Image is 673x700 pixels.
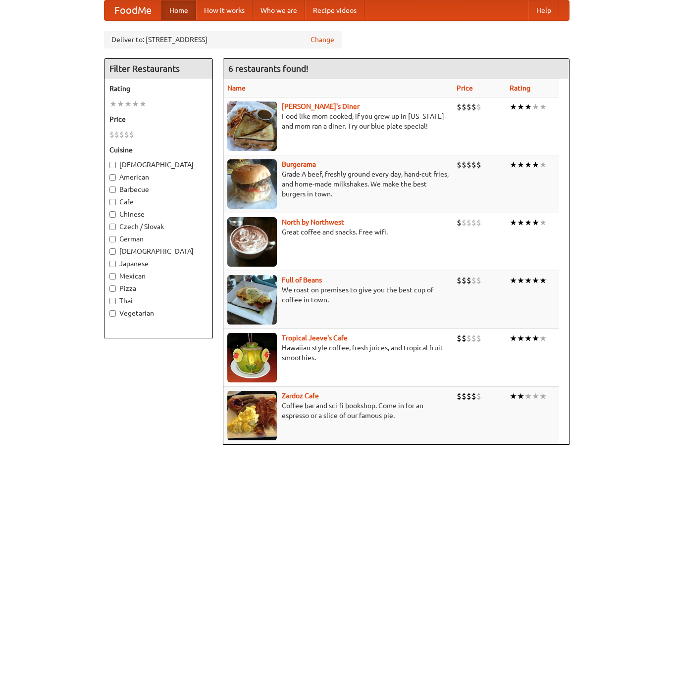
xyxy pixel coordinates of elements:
[109,248,116,255] input: [DEMOGRAPHIC_DATA]
[282,276,322,284] a: Full of Beans
[466,391,471,402] li: $
[462,217,466,228] li: $
[227,159,277,209] img: burgerama.jpg
[510,84,530,92] a: Rating
[462,101,466,112] li: $
[109,283,207,293] label: Pizza
[109,187,116,193] input: Barbecue
[109,185,207,194] label: Barbecue
[457,217,462,228] li: $
[466,217,471,228] li: $
[282,392,319,400] b: Zardoz Cafe
[227,101,277,151] img: sallys.jpg
[282,160,316,168] a: Burgerama
[227,227,449,237] p: Great coffee and snacks. Free wifi.
[524,217,532,228] li: ★
[532,217,539,228] li: ★
[462,275,466,286] li: $
[196,0,253,20] a: How it works
[109,296,207,306] label: Thai
[109,308,207,318] label: Vegetarian
[476,101,481,112] li: $
[311,35,334,45] a: Change
[517,217,524,228] li: ★
[462,333,466,344] li: $
[466,159,471,170] li: $
[524,159,532,170] li: ★
[524,333,532,344] li: ★
[539,391,547,402] li: ★
[109,222,207,232] label: Czech / Slovak
[253,0,305,20] a: Who we are
[466,101,471,112] li: $
[124,98,132,109] li: ★
[114,129,119,140] li: $
[471,101,476,112] li: $
[457,101,462,112] li: $
[532,275,539,286] li: ★
[466,275,471,286] li: $
[119,129,124,140] li: $
[129,129,134,140] li: $
[139,98,147,109] li: ★
[132,98,139,109] li: ★
[227,275,277,325] img: beans.jpg
[510,391,517,402] li: ★
[109,160,207,170] label: [DEMOGRAPHIC_DATA]
[227,333,277,382] img: jeeves.jpg
[539,333,547,344] li: ★
[471,159,476,170] li: $
[109,162,116,168] input: [DEMOGRAPHIC_DATA]
[109,172,207,182] label: American
[109,174,116,181] input: American
[476,275,481,286] li: $
[117,98,124,109] li: ★
[532,101,539,112] li: ★
[227,217,277,267] img: north.jpg
[539,275,547,286] li: ★
[532,391,539,402] li: ★
[109,261,116,267] input: Japanese
[532,159,539,170] li: ★
[227,111,449,131] p: Food like mom cooked, if you grew up in [US_STATE] and mom ran a diner. Try our blue plate special!
[471,217,476,228] li: $
[109,114,207,124] h5: Price
[517,159,524,170] li: ★
[282,334,348,342] a: Tropical Jeeve's Cafe
[109,145,207,155] h5: Cuisine
[476,159,481,170] li: $
[109,197,207,207] label: Cafe
[462,391,466,402] li: $
[517,275,524,286] li: ★
[109,273,116,280] input: Mexican
[109,310,116,317] input: Vegetarian
[109,285,116,292] input: Pizza
[539,217,547,228] li: ★
[109,224,116,230] input: Czech / Slovak
[517,333,524,344] li: ★
[457,333,462,344] li: $
[532,333,539,344] li: ★
[471,275,476,286] li: $
[161,0,196,20] a: Home
[457,84,473,92] a: Price
[510,159,517,170] li: ★
[104,0,161,20] a: FoodMe
[457,159,462,170] li: $
[282,102,360,110] a: [PERSON_NAME]'s Diner
[510,275,517,286] li: ★
[109,259,207,269] label: Japanese
[109,234,207,244] label: German
[109,271,207,281] label: Mexican
[109,98,117,109] li: ★
[227,401,449,420] p: Coffee bar and sci-fi bookshop. Come in for an espresso or a slice of our famous pie.
[124,129,129,140] li: $
[104,59,212,79] h4: Filter Restaurants
[109,211,116,218] input: Chinese
[471,391,476,402] li: $
[227,84,246,92] a: Name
